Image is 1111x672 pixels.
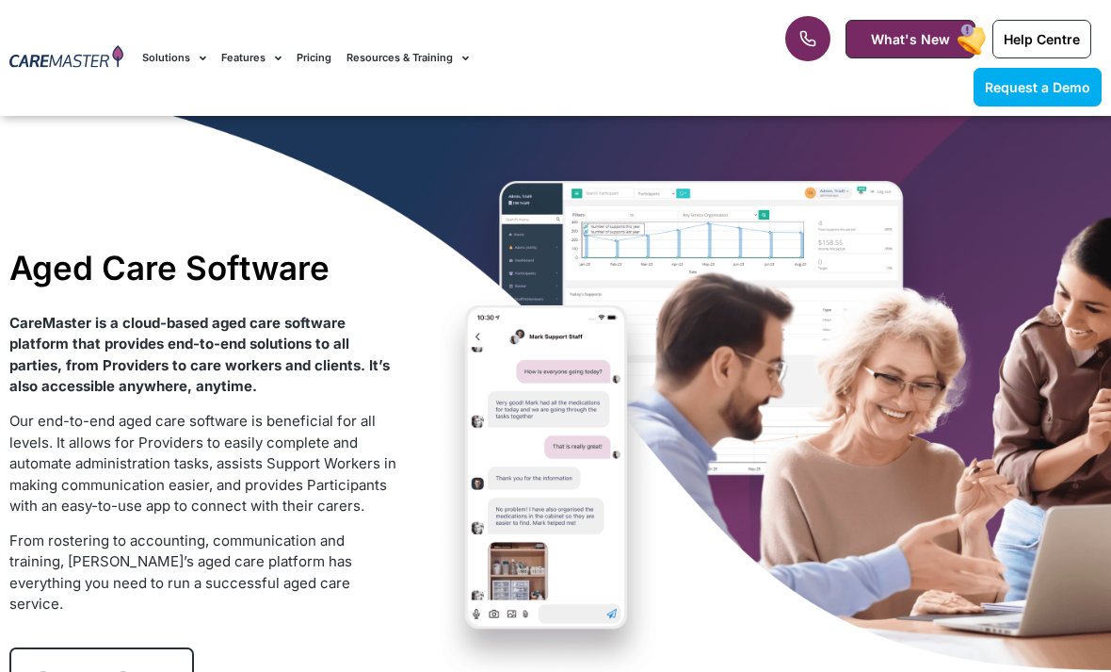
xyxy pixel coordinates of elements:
[142,26,206,90] a: Solutions
[9,412,396,515] span: Our end-to-end aged care software is beneficial for all levels. It allows for Providers to easily...
[142,26,709,90] nav: Menu
[974,68,1102,107] a: Request a Demo
[845,20,975,58] a: What's New
[297,26,331,90] a: Pricing
[9,45,123,71] img: CareMaster Logo
[9,532,352,614] span: From rostering to accounting, communication and training, [PERSON_NAME]’s aged care platform has ...
[221,26,282,90] a: Features
[992,20,1091,58] a: Help Centre
[871,31,950,47] span: What's New
[9,314,390,396] strong: CareMaster is a cloud-based aged care software platform that provides end-to-end solutions to all...
[1004,31,1080,47] span: Help Centre
[985,79,1090,95] span: Request a Demo
[9,248,402,287] h1: Aged Care Software
[346,26,469,90] a: Resources & Training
